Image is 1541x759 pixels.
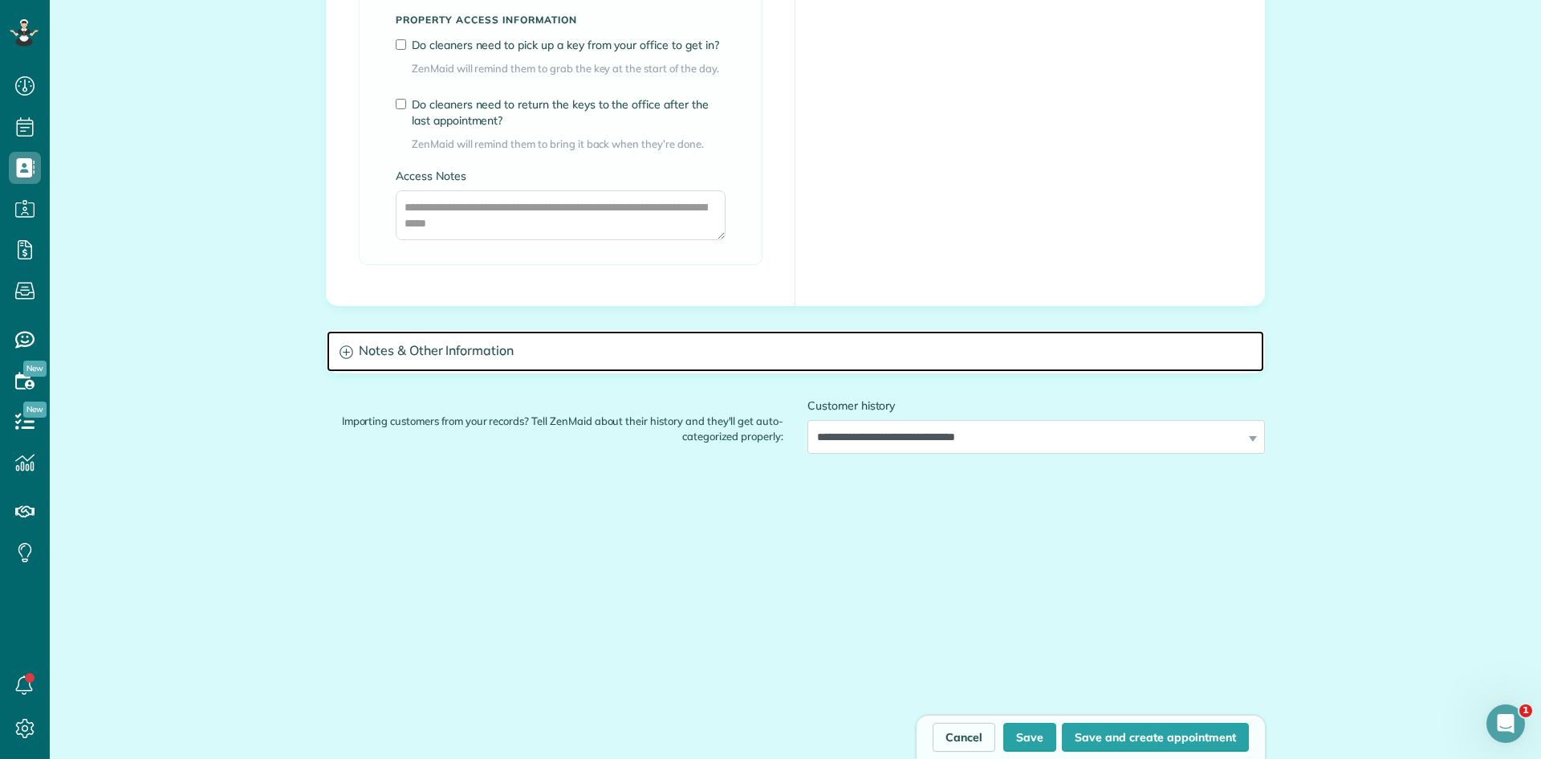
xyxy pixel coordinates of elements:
[1062,723,1249,752] button: Save and create appointment
[396,39,406,50] input: Do cleaners need to pick up a key from your office to get in?
[1003,723,1056,752] button: Save
[412,96,726,129] label: Do cleaners need to return the keys to the office after the last appointment?
[412,137,726,152] span: ZenMaid will remind them to bring it back when they’re done.
[396,14,726,25] h5: Property access information
[1486,704,1525,743] iframe: Intercom live chat
[412,61,726,76] span: ZenMaid will remind them to grab the key at the start of the day.
[23,402,47,418] span: New
[327,331,1264,372] a: Notes & Other Information
[23,361,47,377] span: New
[314,398,795,444] div: Importing customers from your records? Tell ZenMaid about their history and they'll get auto-cate...
[807,398,1265,414] label: Customer history
[396,99,406,109] input: Do cleaners need to return the keys to the office after the last appointment?
[396,168,726,184] label: Access Notes
[1519,704,1532,717] span: 1
[933,723,995,752] a: Cancel
[412,37,726,53] label: Do cleaners need to pick up a key from your office to get in?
